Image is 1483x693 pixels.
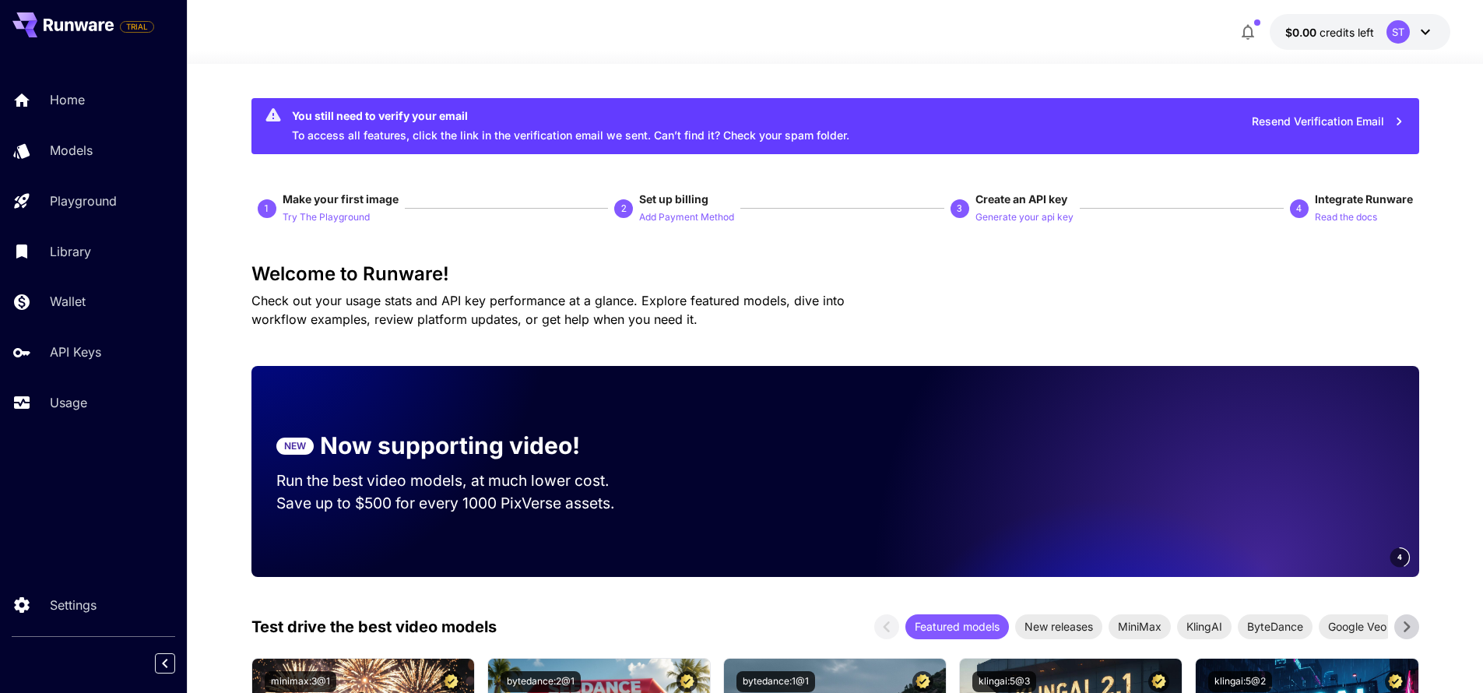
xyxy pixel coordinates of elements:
p: Generate your api key [975,210,1074,225]
p: Test drive the best video models [251,615,497,638]
p: 1 [264,202,269,216]
button: Try The Playground [283,207,370,226]
div: To access all features, click the link in the verification email we sent. Can’t find it? Check yo... [292,103,849,150]
span: ByteDance [1238,618,1313,635]
p: 2 [621,202,627,216]
button: bytedance:2@1 [501,671,581,692]
p: 3 [957,202,962,216]
button: Read the docs [1315,207,1377,226]
h3: Welcome to Runware! [251,263,1419,285]
div: ST [1386,20,1410,44]
button: Certified Model – Vetted for best performance and includes a commercial license. [676,671,698,692]
span: TRIAL [121,21,153,33]
p: Add Payment Method [639,210,734,225]
button: Certified Model – Vetted for best performance and includes a commercial license. [441,671,462,692]
p: Usage [50,393,87,412]
button: Resend Verification Email [1243,106,1413,138]
span: New releases [1015,618,1102,635]
button: Collapse sidebar [155,653,175,674]
p: Save up to $500 for every 1000 PixVerse assets. [276,492,639,515]
p: Playground [50,192,117,210]
button: Add Payment Method [639,207,734,226]
span: Integrate Runware [1315,192,1413,206]
div: New releases [1015,614,1102,639]
button: Certified Model – Vetted for best performance and includes a commercial license. [1148,671,1169,692]
p: Library [50,242,91,261]
p: 4 [1296,202,1302,216]
button: klingai:5@3 [972,671,1036,692]
p: Models [50,141,93,160]
button: Certified Model – Vetted for best performance and includes a commercial license. [1385,671,1406,692]
p: Try The Playground [283,210,370,225]
p: Run the best video models, at much lower cost. [276,470,639,492]
div: You still need to verify your email [292,107,849,124]
div: Google Veo [1319,614,1396,639]
p: Home [50,90,85,109]
div: KlingAI [1177,614,1232,639]
div: Featured models [905,614,1009,639]
div: MiniMax [1109,614,1171,639]
span: Add your payment card to enable full platform functionality. [120,17,154,36]
span: 4 [1397,551,1402,563]
span: Google Veo [1319,618,1396,635]
button: Generate your api key [975,207,1074,226]
div: ByteDance [1238,614,1313,639]
span: Make your first image [283,192,399,206]
button: Certified Model – Vetted for best performance and includes a commercial license. [912,671,933,692]
p: NEW [284,439,306,453]
p: Wallet [50,292,86,311]
button: $0.00ST [1270,14,1450,50]
button: minimax:3@1 [265,671,336,692]
p: Read the docs [1315,210,1377,225]
span: Check out your usage stats and API key performance at a glance. Explore featured models, dive int... [251,293,845,327]
span: Create an API key [975,192,1067,206]
span: $0.00 [1285,26,1320,39]
p: API Keys [50,343,101,361]
div: $0.00 [1285,24,1374,40]
div: Collapse sidebar [167,649,187,677]
span: credits left [1320,26,1374,39]
span: Set up billing [639,192,708,206]
button: bytedance:1@1 [736,671,815,692]
button: klingai:5@2 [1208,671,1272,692]
p: Settings [50,596,97,614]
span: Featured models [905,618,1009,635]
span: KlingAI [1177,618,1232,635]
p: Now supporting video! [320,428,580,463]
span: MiniMax [1109,618,1171,635]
